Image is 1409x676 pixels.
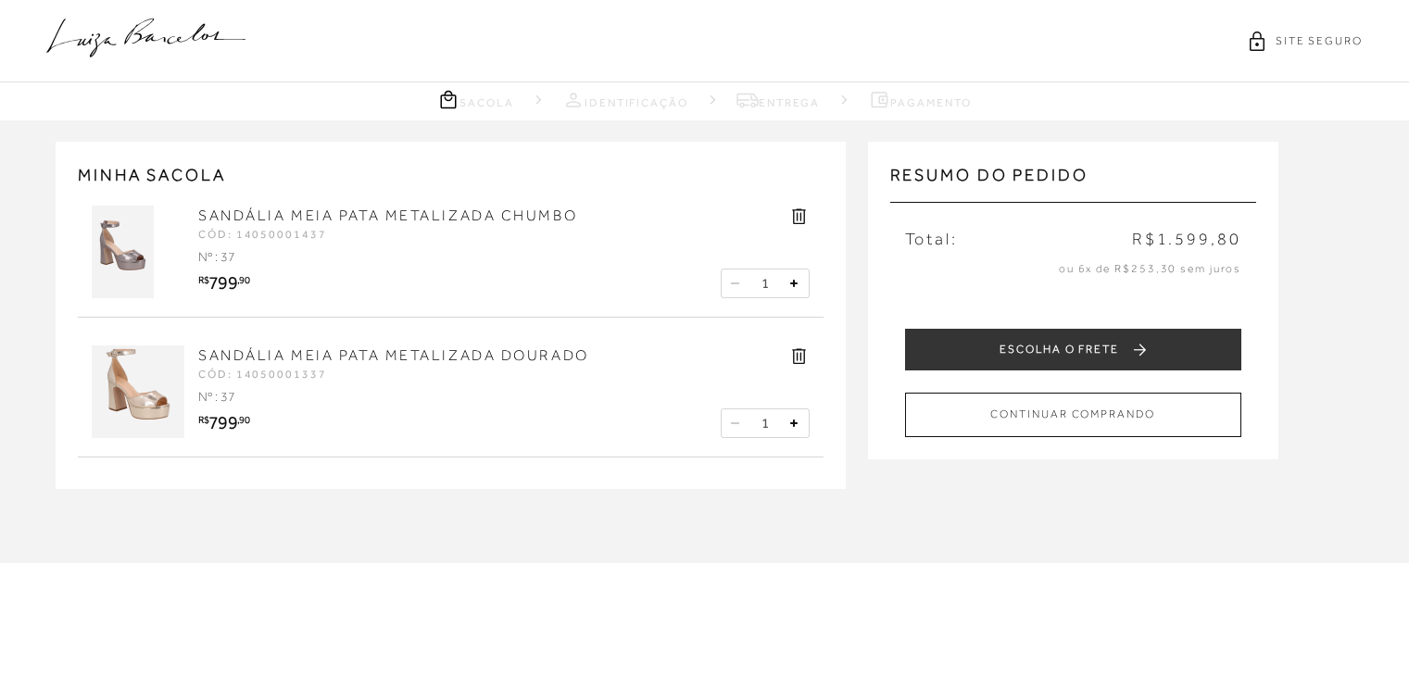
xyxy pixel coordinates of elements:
span: Nº : 37 [198,249,235,264]
span: 1 [761,415,769,432]
span: SITE SEGURO [1276,33,1363,49]
a: Entrega [736,88,820,111]
button: CONTINUAR COMPRANDO [905,393,1241,436]
a: Identificação [562,88,688,111]
span: CÓD: 14050001337 [198,368,327,381]
a: SANDÁLIA MEIA PATA METALIZADA DOURADO [198,347,589,364]
a: SANDÁLIA MEIA PATA METALIZADA CHUMBO [198,207,577,224]
button: ESCOLHA O FRETE [905,329,1241,370]
span: R$1.599,80 [1132,228,1241,251]
img: SANDÁLIA MEIA PATA METALIZADA CHUMBO [92,206,154,298]
h2: MINHA SACOLA [78,164,824,187]
span: Total: [905,228,958,251]
p: ou 6x de R$253,30 sem juros [905,261,1241,277]
img: SANDÁLIA MEIA PATA METALIZADA DOURADO [92,345,184,438]
span: Nº : 37 [198,389,235,404]
h3: Resumo do pedido [890,164,1256,203]
a: Sacola [437,88,514,111]
span: CÓD: 14050001437 [198,228,327,241]
span: 1 [761,275,769,292]
a: Pagamento [868,88,971,111]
